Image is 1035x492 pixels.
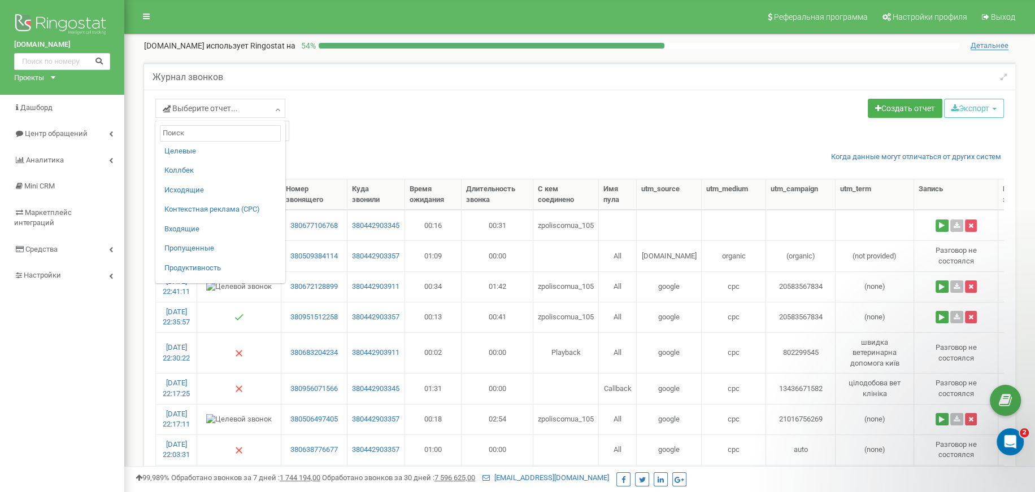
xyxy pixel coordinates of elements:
td: google [637,434,702,465]
td: cpc [702,332,766,374]
td: 00:02 [405,332,462,374]
span: Центр обращений [25,129,88,138]
span: Аналитика [26,156,64,164]
img: Целевой звонок [206,282,272,292]
td: All [599,240,637,271]
td: All [599,271,637,302]
a: Исходящие [164,185,276,196]
td: 00:00 [462,434,533,465]
a: 380638776677 [286,445,342,455]
td: (none) [836,302,914,332]
td: [DOMAIN_NAME] [637,240,702,271]
td: All [599,332,637,374]
a: 380442903357 [352,445,400,455]
th: utm_campaign [766,179,836,210]
td: cpc [702,404,766,434]
td: google [637,373,702,403]
a: Скачать [950,413,963,425]
span: Mini CRM [24,182,55,190]
td: 00:00 [462,332,533,374]
a: 380442903357 [352,414,400,425]
a: [DATE] 22:30:22 [163,343,190,362]
td: organic [702,240,766,271]
a: [DOMAIN_NAME] [14,39,110,50]
th: utm_source [637,179,702,210]
td: 20583567834 [766,302,836,332]
button: Экспорт [944,99,1004,118]
td: Разговор не состоялся [914,434,998,465]
td: (organic) [766,240,836,271]
td: (none) [836,434,914,465]
td: 00:41 [462,302,533,332]
td: zpoliscomua_105 [533,210,599,240]
td: cpc [702,373,766,403]
button: Удалить запись [965,311,977,323]
td: Разговор не состоялся [914,332,998,374]
a: [DATE] 22:17:25 [163,379,190,398]
a: 380442903911 [352,282,400,292]
a: Создать отчет [868,99,942,118]
td: 20583567834 [766,271,836,302]
span: Детальнее [971,41,1008,50]
div: Проекты [14,73,44,84]
span: Обработано звонков за 7 дней : [171,473,320,482]
td: 00:00 [462,240,533,271]
td: 01:42 [462,271,533,302]
a: 380442903345 [352,384,400,394]
a: Входящие [164,224,276,235]
th: Куда звонили [347,179,405,210]
button: Удалить запись [965,280,977,293]
a: Продуктивность [164,263,276,274]
td: 802299545 [766,332,836,374]
td: All [599,404,637,434]
td: 00:18 [405,404,462,434]
a: [DATE] 22:03:31 [163,440,190,459]
td: All [599,302,637,332]
td: google [637,332,702,374]
td: google [637,302,702,332]
a: 380442903357 [352,251,400,262]
h5: Журнал звонков [153,72,223,82]
td: All [599,434,637,465]
td: (none) [836,404,914,434]
span: Выберите отчет... [163,103,238,114]
td: 13436671582 [766,373,836,403]
p: [DOMAIN_NAME] [144,40,295,51]
img: Нет ответа [234,384,243,393]
span: Средства [25,245,58,253]
a: [DATE] 22:17:11 [163,410,190,429]
td: 21016756269 [766,404,836,434]
td: Разговор не состоялся [914,373,998,403]
a: 380506497405 [286,414,342,425]
u: 1 744 194,00 [280,473,320,482]
a: Контекстная реклама (CPC) [164,204,276,215]
td: 01:31 [405,373,462,403]
a: Целевые [164,146,276,157]
span: Маркетплейс интеграций [14,208,72,227]
td: швидка ветеринарна допомога київ [836,332,914,374]
td: zpoliscomua_105 [533,404,599,434]
td: Playback [533,332,599,374]
th: Запись [914,179,998,210]
a: 380951512258 [286,312,342,323]
input: Поиск по номеру [14,53,110,70]
td: cpc [702,434,766,465]
a: Когда данные могут отличаться от других систем [831,152,1001,162]
td: Callback [599,373,637,403]
span: Настройки профиля [893,12,967,21]
td: auto [766,434,836,465]
td: zpoliscomua_105 [533,302,599,332]
th: С кем соединено [533,179,599,210]
td: цілодобова вет клініка [836,373,914,403]
img: Нет ответа [234,446,243,455]
th: utm_medium [702,179,766,210]
td: zpoliscomua_105 [533,271,599,302]
a: Скачать [950,219,963,232]
u: 7 596 625,00 [434,473,475,482]
a: Выберите отчет... [155,99,285,118]
button: Удалить запись [965,219,977,232]
a: 380956071566 [286,384,342,394]
img: Нет ответа [234,349,243,358]
th: Время ожидания [405,179,462,210]
td: (none) [836,271,914,302]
